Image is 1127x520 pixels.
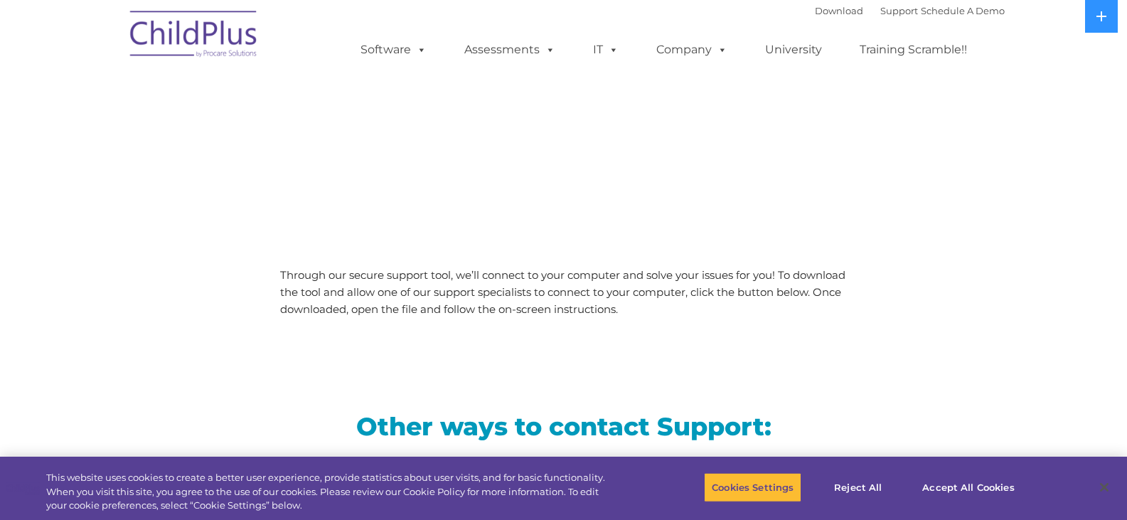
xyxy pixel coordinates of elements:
[845,36,981,64] a: Training Scramble!!
[921,5,1005,16] a: Schedule A Demo
[450,36,570,64] a: Assessments
[123,1,265,72] img: ChildPlus by Procare Solutions
[346,36,441,64] a: Software
[579,36,633,64] a: IT
[1089,472,1120,503] button: Close
[280,267,847,318] p: Through our secure support tool, we’ll connect to your computer and solve your issues for you! To...
[642,36,742,64] a: Company
[813,472,902,502] button: Reject All
[704,472,801,502] button: Cookies Settings
[134,102,666,146] span: LiveSupport with SplashTop
[815,5,863,16] a: Download
[134,410,994,442] h2: Other ways to contact Support:
[751,36,836,64] a: University
[914,472,1022,502] button: Accept All Cookies
[815,5,1005,16] font: |
[880,5,918,16] a: Support
[46,471,620,513] div: This website uses cookies to create a better user experience, provide statistics about user visit...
